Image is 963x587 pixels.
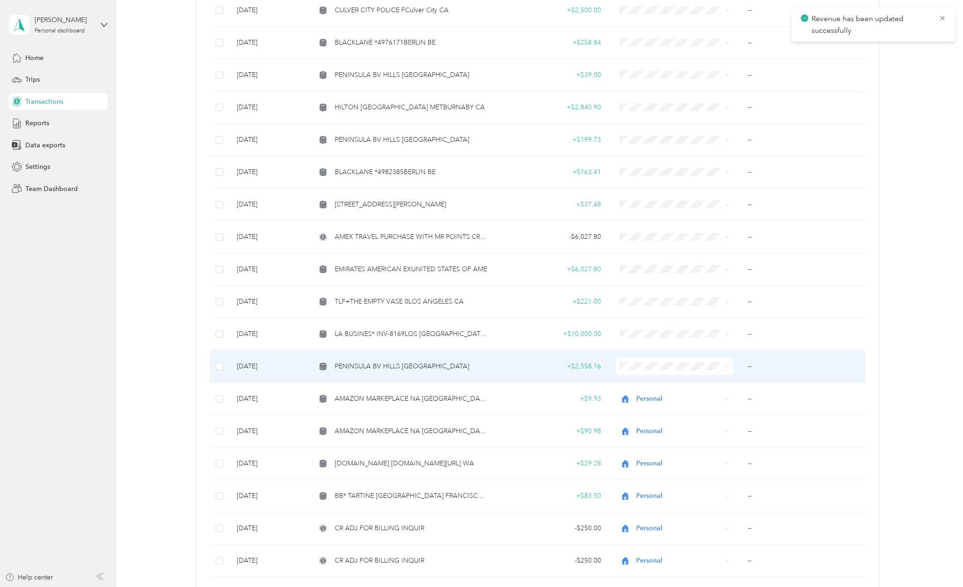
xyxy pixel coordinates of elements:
td: [DATE] [229,383,308,415]
span: BLACKLANE *4982385BERLIN BE [335,167,436,177]
span: PENINSULA BV HILLS [GEOGRAPHIC_DATA] [335,70,469,80]
div: + $90.98 [504,426,601,436]
div: + $37.48 [504,199,601,210]
span: Reports [25,118,49,128]
span: Personal [636,426,722,436]
span: CULVER CITY POLICE FCulver City CA [335,5,449,15]
span: Personal [636,394,722,404]
div: + $29.28 [504,458,601,469]
div: + $83.50 [504,491,601,501]
td: -- [740,189,865,221]
span: Trips [25,75,40,84]
button: Help center [5,572,53,582]
td: [DATE] [229,253,308,286]
span: HILTON [GEOGRAPHIC_DATA] METBURNABY CA [335,102,485,113]
td: -- [740,253,865,286]
div: - $250.00 [504,523,601,534]
td: -- [740,91,865,124]
td: [DATE] [229,124,308,156]
span: [DOMAIN_NAME] [DOMAIN_NAME][URL] WA [335,458,474,469]
td: -- [740,59,865,91]
td: -- [740,27,865,59]
div: [PERSON_NAME] [35,15,93,25]
div: + $221.00 [504,297,601,307]
span: Personal [636,523,722,534]
div: + $258.84 [504,38,601,48]
span: Team Dashboard [25,184,78,194]
td: [DATE] [229,480,308,512]
td: -- [740,351,865,383]
span: TLF=THE EMPTY VASE 0LOS ANGELES CA [335,297,464,307]
span: Personal [636,556,722,566]
span: Transactions [25,97,63,107]
span: [STREET_ADDRESS][PERSON_NAME] [335,199,446,210]
div: + $199.73 [504,135,601,145]
td: -- [740,480,865,512]
span: Personal [636,491,722,501]
span: PENINSULA BV HILLS [GEOGRAPHIC_DATA] [335,135,469,145]
td: -- [740,221,865,253]
td: [DATE] [229,189,308,221]
div: + $2,500.00 [504,5,601,15]
td: [DATE] [229,221,308,253]
td: [DATE] [229,415,308,448]
td: [DATE] [229,448,308,480]
td: [DATE] [229,351,308,383]
span: AMAZON MARKEPLACE NA [GEOGRAPHIC_DATA] [335,426,489,436]
span: BB* TARTINE [GEOGRAPHIC_DATA] FRANCISCO CA [335,491,489,501]
div: Personal dashboard [35,28,85,34]
div: - $250.00 [504,556,601,566]
span: CR ADJ FOR BILLING INQUIR [335,556,424,566]
span: Settings [25,162,50,172]
td: -- [740,383,865,415]
span: Home [25,53,44,63]
span: AMAZON MARKEPLACE NA [GEOGRAPHIC_DATA] [335,394,489,404]
span: LA BUSINES* INV-8169LOS [GEOGRAPHIC_DATA], [GEOGRAPHIC_DATA] [335,329,489,339]
div: + $2,558.16 [504,361,601,372]
span: EMIRATES AMERICAN EXUNITED STATES OF AME [335,264,487,274]
td: [DATE] [229,59,308,91]
td: [DATE] [229,318,308,351]
div: + $9.93 [504,394,601,404]
td: -- [740,318,865,351]
div: + $6,027.80 [504,264,601,274]
td: -- [740,512,865,545]
td: -- [740,286,865,318]
span: AMEX TRAVEL PURCHASE WITH MR POINTS CREDIT [335,232,489,242]
span: Data exports [25,140,65,150]
td: [DATE] [229,545,308,577]
div: + $2,840.90 [504,102,601,113]
td: [DATE] [229,156,308,189]
td: [DATE] [229,91,308,124]
div: + $39.00 [504,70,601,80]
span: PENINSULA BV HILLS [GEOGRAPHIC_DATA] [335,361,469,372]
td: [DATE] [229,27,308,59]
div: + $10,000.00 [504,329,601,339]
p: Revenue has been updated successfully [812,13,932,36]
span: CR ADJ FOR BILLING INQUIR [335,523,424,534]
div: + $163.41 [504,167,601,177]
span: Personal [636,458,722,469]
td: -- [740,124,865,156]
td: -- [740,448,865,480]
td: [DATE] [229,286,308,318]
td: [DATE] [229,512,308,545]
div: - $6,027.80 [504,232,601,242]
span: BLACKLANE *4976171BERLIN BE [335,38,436,48]
td: -- [740,545,865,577]
td: -- [740,415,865,448]
iframe: Everlance-gr Chat Button Frame [910,534,963,587]
td: -- [740,156,865,189]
